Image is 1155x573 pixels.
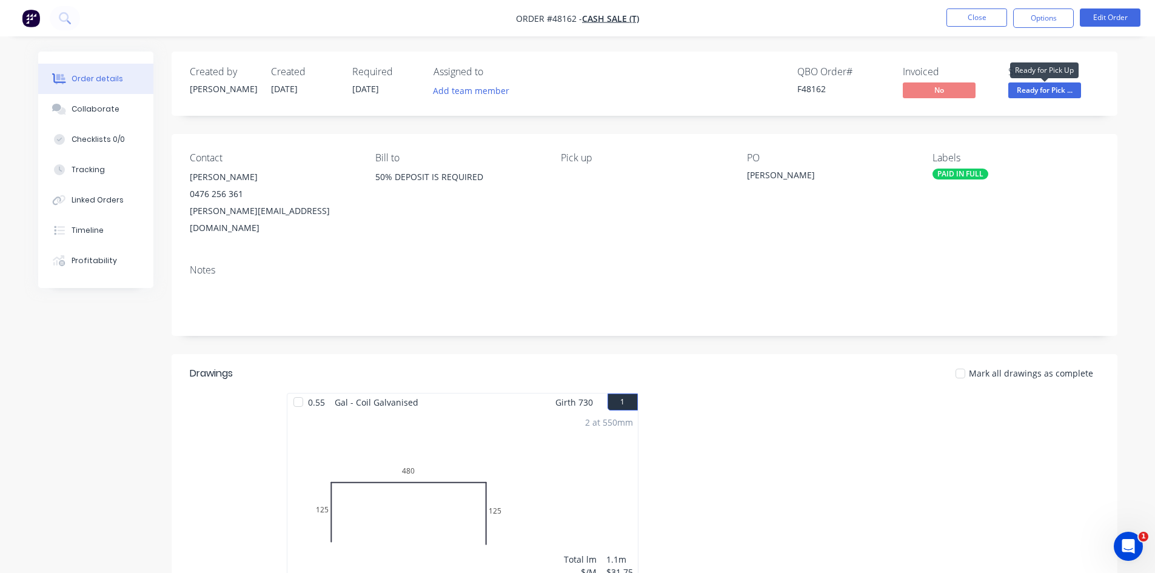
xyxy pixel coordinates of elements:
[271,83,298,95] span: [DATE]
[1013,8,1074,28] button: Options
[375,152,541,164] div: Bill to
[72,255,117,266] div: Profitability
[932,152,1099,164] div: Labels
[969,367,1093,380] span: Mark all drawings as complete
[22,9,40,27] img: Factory
[38,215,153,246] button: Timeline
[190,186,356,203] div: 0476 256 361
[190,264,1099,276] div: Notes
[1139,532,1148,541] span: 1
[426,82,515,99] button: Add team member
[38,185,153,215] button: Linked Orders
[190,152,356,164] div: Contact
[352,66,419,78] div: Required
[190,169,356,186] div: [PERSON_NAME]
[585,416,633,429] div: 2 at 550mm
[1008,66,1099,78] div: Status
[72,104,119,115] div: Collaborate
[303,394,330,411] span: 0.55
[1010,62,1079,78] div: Ready for Pick Up
[72,225,104,236] div: Timeline
[38,155,153,185] button: Tracking
[608,394,638,410] button: 1
[434,82,516,99] button: Add team member
[932,169,988,179] div: PAID IN FULL
[946,8,1007,27] button: Close
[903,82,976,98] span: No
[72,195,124,206] div: Linked Orders
[1080,8,1140,27] button: Edit Order
[352,83,379,95] span: [DATE]
[555,394,593,411] span: Girth 730
[747,169,899,186] div: [PERSON_NAME]
[434,66,555,78] div: Assigned to
[747,152,913,164] div: PO
[903,66,994,78] div: Invoiced
[375,169,541,207] div: 50% DEPOSIT IS REQUIRED
[72,164,105,175] div: Tracking
[797,82,888,95] div: F48162
[606,553,633,566] div: 1.1m
[72,73,123,84] div: Order details
[271,66,338,78] div: Created
[190,169,356,236] div: [PERSON_NAME]0476 256 361[PERSON_NAME][EMAIL_ADDRESS][DOMAIN_NAME]
[72,134,125,145] div: Checklists 0/0
[797,66,888,78] div: QBO Order #
[1008,82,1081,101] button: Ready for Pick ...
[38,64,153,94] button: Order details
[1008,82,1081,98] span: Ready for Pick ...
[582,13,639,24] a: CASH SALE (T)
[190,82,256,95] div: [PERSON_NAME]
[375,169,541,186] div: 50% DEPOSIT IS REQUIRED
[561,152,727,164] div: Pick up
[38,246,153,276] button: Profitability
[1114,532,1143,561] iframe: Intercom live chat
[330,394,423,411] span: Gal - Coil Galvanised
[516,13,582,24] span: Order #48162 -
[190,203,356,236] div: [PERSON_NAME][EMAIL_ADDRESS][DOMAIN_NAME]
[38,124,153,155] button: Checklists 0/0
[190,366,233,381] div: Drawings
[564,553,597,566] div: Total lm
[190,66,256,78] div: Created by
[38,94,153,124] button: Collaborate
